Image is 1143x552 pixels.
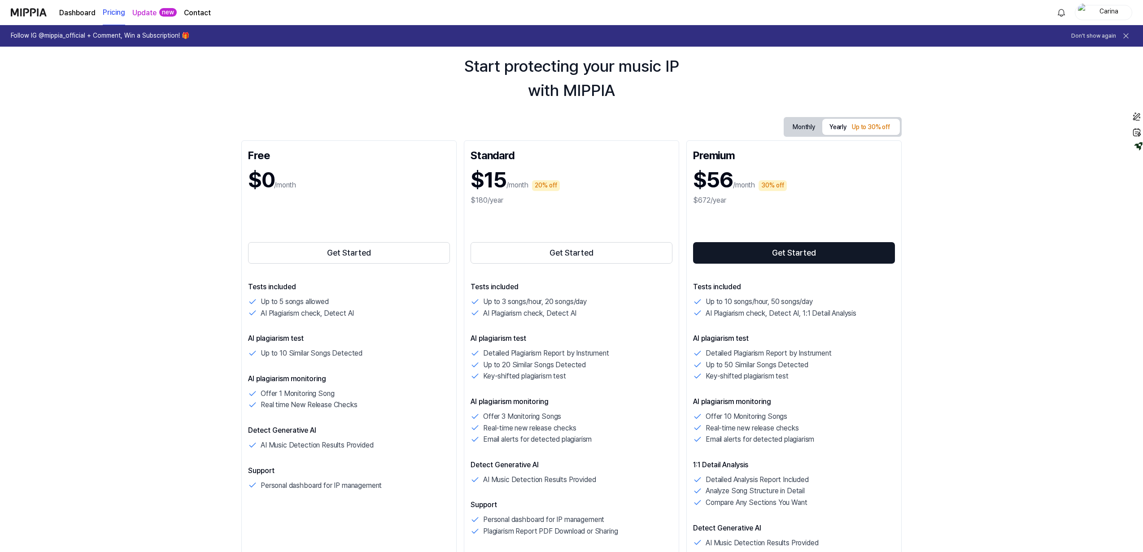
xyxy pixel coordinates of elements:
p: AI Plagiarism check, Detect AI [483,308,576,319]
p: Real-time new release checks [706,422,799,434]
p: Plagiarism Report PDF Download or Sharing [483,526,618,537]
button: profileCarina [1075,5,1132,20]
p: Personal dashboard for IP management [483,514,604,526]
button: Get Started [693,242,895,264]
p: AI plagiarism test [471,333,672,344]
p: Offer 1 Monitoring Song [261,388,334,400]
button: Get Started [471,242,672,264]
p: Compare Any Sections You Want [706,497,807,509]
button: Get Started [248,242,450,264]
button: Yearly [822,119,900,135]
button: Monthly [785,120,822,134]
div: new [159,8,177,17]
p: AI Music Detection Results Provided [483,474,596,486]
p: /month [274,180,296,191]
p: Email alerts for detected plagiarism [483,434,592,445]
h1: $56 [693,165,733,195]
div: Carina [1091,7,1126,17]
p: Detect Generative AI [248,425,450,436]
p: Offer 10 Monitoring Songs [706,411,787,422]
p: Tests included [693,282,895,292]
p: Detailed Plagiarism Report by Instrument [706,348,832,359]
p: Tests included [471,282,672,292]
p: 1:1 Detail Analysis [693,460,895,470]
p: Detailed Plagiarism Report by Instrument [483,348,609,359]
div: Premium [693,147,895,161]
p: Email alerts for detected plagiarism [706,434,814,445]
img: 알림 [1056,7,1067,18]
div: Standard [471,147,672,161]
p: Key-shifted plagiarism test [706,370,789,382]
p: Personal dashboard for IP management [261,480,382,491]
h1: Follow IG @mippia_official + Comment, Win a Subscription! 🎁 [11,31,189,40]
h1: $15 [471,165,506,195]
img: profile [1078,4,1089,22]
p: Detailed Analysis Report Included [706,474,809,486]
p: AI Plagiarism check, Detect AI [261,308,354,319]
p: Support [471,500,672,510]
a: Pricing [103,0,125,25]
p: /month [733,180,755,191]
div: Up to 30% off [849,122,893,133]
a: Dashboard [59,8,96,18]
p: AI Music Detection Results Provided [706,537,818,549]
p: Up to 50 Similar Songs Detected [706,359,808,371]
p: Real-time new release checks [483,422,576,434]
p: AI plagiarism monitoring [248,374,450,384]
p: Offer 3 Monitoring Songs [483,411,561,422]
div: Free [248,147,450,161]
p: /month [506,180,528,191]
p: AI Music Detection Results Provided [261,439,373,451]
button: Don't show again [1071,32,1116,40]
p: Support [248,465,450,476]
p: AI Plagiarism check, Detect AI, 1:1 Detail Analysis [706,308,856,319]
p: Up to 20 Similar Songs Detected [483,359,586,371]
p: Up to 10 songs/hour, 50 songs/day [706,296,813,308]
h1: $0 [248,165,274,195]
p: AI plagiarism test [693,333,895,344]
p: Detect Generative AI [693,523,895,534]
div: 20% off [532,180,560,191]
div: $672/year [693,195,895,206]
a: Get Started [471,240,672,265]
a: Update [132,8,157,18]
p: Tests included [248,282,450,292]
div: 30% off [759,180,787,191]
p: Up to 10 Similar Songs Detected [261,348,362,359]
a: Contact [184,8,211,18]
div: $180/year [471,195,672,206]
p: Up to 5 songs allowed [261,296,329,308]
p: AI plagiarism monitoring [471,396,672,407]
p: Real time New Release Checks [261,399,358,411]
p: Analyze Song Structure in Detail [706,485,805,497]
p: AI plagiarism test [248,333,450,344]
p: Up to 3 songs/hour, 20 songs/day [483,296,587,308]
p: AI plagiarism monitoring [693,396,895,407]
p: Detect Generative AI [471,460,672,470]
p: Key-shifted plagiarism test [483,370,566,382]
a: Get Started [248,240,450,265]
a: Get Started [693,240,895,265]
